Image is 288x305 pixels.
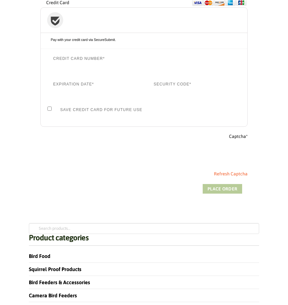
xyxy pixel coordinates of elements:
iframe: reCAPTCHA [40,144,138,169]
label: Credit Card number [47,55,241,62]
label: Save Credit Card for Future Use [55,108,142,112]
a: Refresh Captcha [214,171,248,176]
h4: Product categories [29,234,259,246]
label: Security code [148,81,241,87]
p: Pay with your credit card via SecureSubmit. [47,37,241,42]
label: Expiration date [47,81,140,87]
a: Bird Food [29,253,50,259]
label: Captcha [40,133,248,140]
a: Squirrel Proof Products [29,266,81,272]
a: Camera Bird Feeders [29,293,77,298]
a: Bird Feeders & Accessories [29,279,90,285]
button: Place order [203,184,242,194]
input: Search products… [29,223,259,234]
